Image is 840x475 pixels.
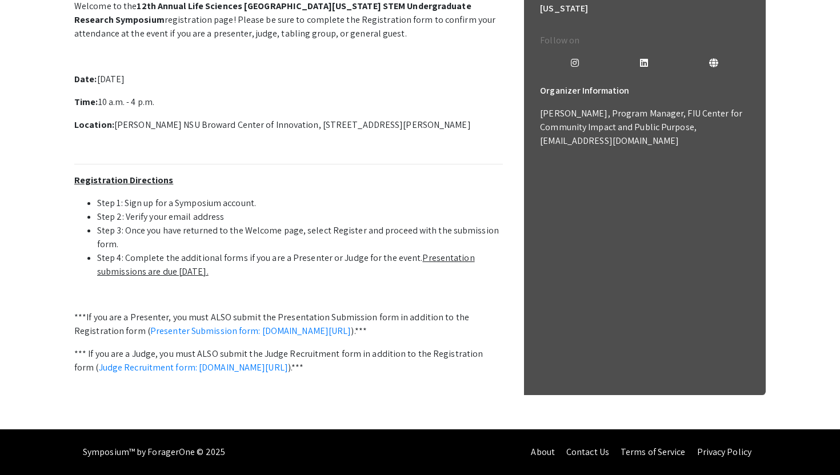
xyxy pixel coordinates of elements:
strong: Time: [74,96,98,108]
p: Follow on [540,34,749,47]
a: About [531,446,555,458]
strong: Location: [74,119,114,131]
iframe: Chat [9,424,49,466]
li: Step 3: Once you have returned to the Welcome page, select Register and proceed with the submissi... [97,224,503,251]
div: Symposium™ by ForagerOne © 2025 [83,429,225,475]
p: *** If you are a Judge, you must ALSO submit the Judge Recruitment form in addition to the Regist... [74,347,503,375]
a: Privacy Policy [697,446,751,458]
a: Judge Recruitment form: [DOMAIN_NAME][URL] [99,361,288,373]
p: [DATE] [74,73,503,86]
a: Terms of Service [621,446,686,458]
li: Step 1: Sign up for a Symposium account. [97,196,503,210]
p: [PERSON_NAME], Program Manager, FIU Center for Community Impact and Public Purpose, [EMAIL_ADDRES... [540,107,749,148]
p: [PERSON_NAME] NSU Broward Center of Innovation, [STREET_ADDRESS][PERSON_NAME] [74,118,503,132]
p: ***If you are a Presenter, you must ALSO submit the Presentation Submission form in addition to t... [74,311,503,338]
h6: Organizer Information [540,79,749,102]
a: Presenter Submission form: [DOMAIN_NAME][URL] [150,325,351,337]
u: Presentation submissions are due [DATE]. [97,252,475,277]
a: Contact Us [566,446,609,458]
strong: Date: [74,73,97,85]
li: Step 2: Verify your email address [97,210,503,224]
u: Registration Directions [74,174,173,186]
p: 10 a.m. - 4 p.m. [74,95,503,109]
li: Step 4: Complete the additional forms if you are a Presenter or Judge for the event. [97,251,503,279]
